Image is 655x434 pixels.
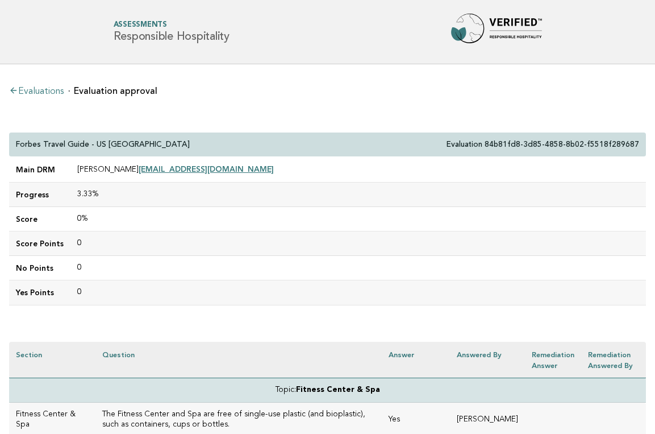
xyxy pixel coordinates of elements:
td: Progress [9,183,70,207]
img: Forbes Travel Guide [451,14,542,50]
td: 0% [70,207,646,232]
td: Score Points [9,232,70,256]
th: Remediation Answer [525,342,581,378]
h3: The Fitness Center and Spa are free of single-use plastic (and bioplastic), such as containers, c... [102,410,375,430]
a: [EMAIL_ADDRESS][DOMAIN_NAME] [139,164,274,173]
p: Forbes Travel Guide - US [GEOGRAPHIC_DATA] [16,139,190,150]
span: Assessments [114,22,230,29]
th: Remediation Answered by [581,342,646,378]
li: Evaluation approval [68,86,157,96]
th: Question [95,342,382,378]
td: 3.33% [70,183,646,207]
p: Evaluation 84b81fd8-3d85-4858-8b02-f5518f289687 [447,139,639,150]
td: Topic: [9,378,646,402]
td: Main DRM [9,157,70,183]
h1: Responsible Hospitality [114,22,230,43]
strong: Fitness Center & Spa [296,386,380,394]
th: Section [9,342,95,378]
td: Yes Points [9,280,70,305]
td: 0 [70,256,646,280]
td: No Points [9,256,70,280]
th: Answered by [450,342,525,378]
td: [PERSON_NAME] [70,157,646,183]
td: 0 [70,232,646,256]
th: Answer [382,342,450,378]
td: Score [9,207,70,232]
a: Evaluations [9,87,64,96]
td: 0 [70,280,646,305]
